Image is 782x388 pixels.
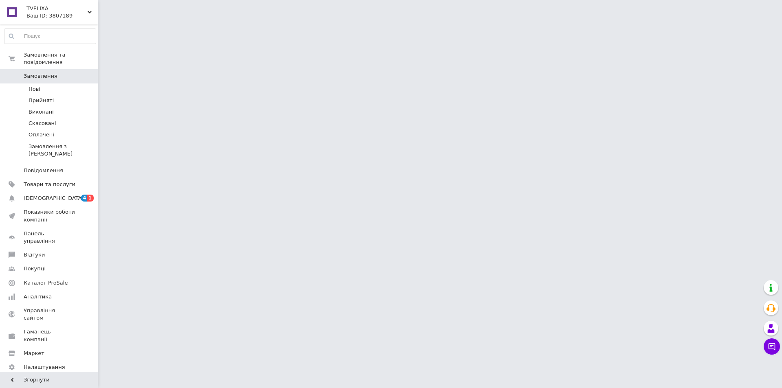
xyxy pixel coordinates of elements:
[24,364,65,371] span: Налаштування
[4,29,96,44] input: Пошук
[26,5,88,12] span: TVELIXA
[29,85,40,93] span: Нові
[24,328,75,343] span: Гаманець компанії
[29,108,54,116] span: Виконані
[24,350,44,357] span: Маркет
[29,120,56,127] span: Скасовані
[29,131,54,138] span: Оплачені
[26,12,98,20] div: Ваш ID: 3807189
[24,181,75,188] span: Товари та послуги
[81,195,88,202] span: 4
[764,338,780,355] button: Чат з покупцем
[24,307,75,322] span: Управління сайтом
[24,195,84,202] span: [DEMOGRAPHIC_DATA]
[24,167,63,174] span: Повідомлення
[24,293,52,300] span: Аналітика
[24,230,75,245] span: Панель управління
[87,195,94,202] span: 1
[24,265,46,272] span: Покупці
[24,251,45,259] span: Відгуки
[24,51,98,66] span: Замовлення та повідомлення
[29,97,54,104] span: Прийняті
[24,72,57,80] span: Замовлення
[29,143,95,158] span: Замовлення з [PERSON_NAME]
[24,279,68,287] span: Каталог ProSale
[24,208,75,223] span: Показники роботи компанії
